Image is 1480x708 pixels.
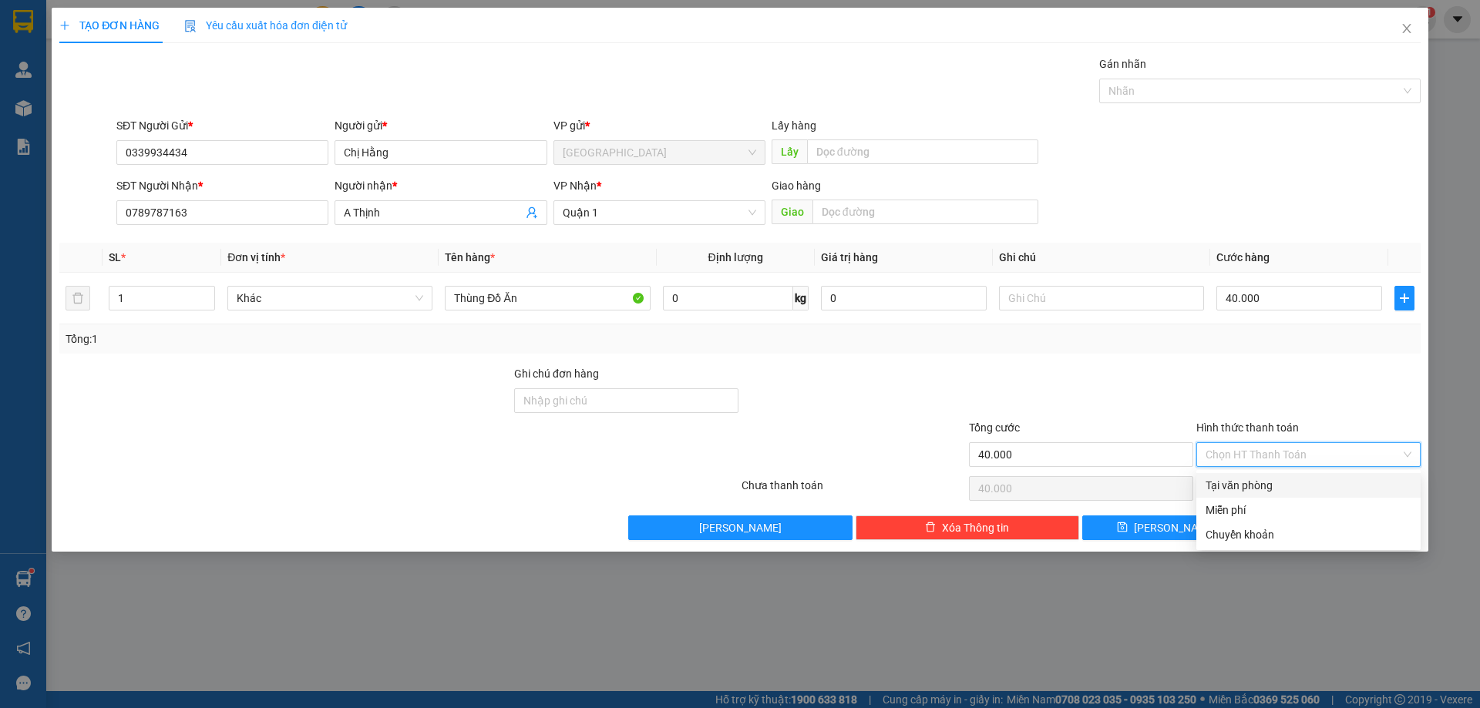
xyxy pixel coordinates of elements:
span: [PERSON_NAME] [1134,519,1216,536]
button: save[PERSON_NAME] [1082,515,1250,540]
div: VP gửi [553,117,765,134]
img: icon [184,20,197,32]
span: Giao hàng [772,180,821,192]
span: kg [793,286,809,310]
span: save [1117,522,1128,534]
input: Ghi Chú [999,286,1204,310]
div: SĐT Người Nhận [116,177,328,194]
span: plus [59,20,70,31]
button: deleteXóa Thông tin [856,515,1080,540]
span: TẠO ĐƠN HÀNG [59,19,160,32]
span: Khác [237,287,423,310]
div: Chưa thanh toán [740,477,967,504]
span: Lấy hàng [772,119,816,132]
span: Tổng cước [969,421,1020,434]
div: Tổng: 1 [66,331,571,347]
span: Xóa Thông tin [942,519,1009,536]
span: user-add [526,206,538,219]
span: SL [109,251,121,263]
input: Dọc đường [812,200,1038,224]
span: delete [925,522,936,534]
span: [PERSON_NAME] [699,519,782,536]
span: Cước hàng [1216,251,1270,263]
span: Lấy [772,139,807,164]
div: Miễn phí [1206,502,1411,518]
span: Giao [772,200,812,224]
span: Tên hàng [445,251,495,263]
div: Người gửi [335,117,547,134]
button: plus [1394,286,1414,310]
span: plus [1395,292,1414,304]
button: Close [1385,8,1428,51]
input: VD: Bàn, Ghế [445,286,650,310]
span: Yêu cầu xuất hóa đơn điện tử [184,19,347,32]
span: Quận 1 [563,201,756,224]
input: 0 [821,286,987,310]
span: close [1401,22,1413,35]
span: VP Nhận [553,180,597,192]
label: Hình thức thanh toán [1196,421,1299,434]
input: Ghi chú đơn hàng [514,388,738,413]
th: Ghi chú [993,243,1210,273]
div: Người nhận [335,177,547,194]
span: Giá trị hàng [821,251,878,263]
span: Đơn vị tính [227,251,285,263]
button: [PERSON_NAME] [628,515,853,540]
label: Ghi chú đơn hàng [514,367,599,380]
span: Nha Trang [563,141,756,164]
div: Tại văn phòng [1206,477,1411,494]
div: SĐT Người Gửi [116,117,328,134]
label: Gán nhãn [1099,58,1146,70]
span: Định lượng [708,251,763,263]
button: delete [66,286,90,310]
input: Dọc đường [807,139,1038,164]
div: Chuyển khoản [1206,526,1411,543]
